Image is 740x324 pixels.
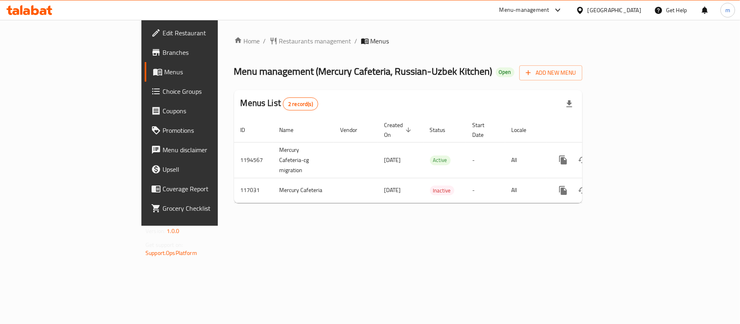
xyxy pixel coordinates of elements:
[384,120,414,140] span: Created On
[145,199,265,218] a: Grocery Checklist
[145,23,265,43] a: Edit Restaurant
[145,82,265,101] a: Choice Groups
[283,100,318,108] span: 2 record(s)
[163,145,258,155] span: Menu disclaimer
[355,36,358,46] li: /
[466,142,505,178] td: -
[553,181,573,200] button: more
[588,6,641,15] div: [GEOGRAPHIC_DATA]
[241,97,318,110] h2: Menus List
[384,185,401,195] span: [DATE]
[505,178,547,203] td: All
[234,36,582,46] nav: breadcrumb
[167,226,179,236] span: 1.0.0
[145,43,265,62] a: Branches
[371,36,389,46] span: Menus
[234,62,493,80] span: Menu management ( Mercury Cafeteria, Russian-Uzbek Kitchen )
[430,156,451,165] span: Active
[499,5,549,15] div: Menu-management
[163,28,258,38] span: Edit Restaurant
[384,155,401,165] span: [DATE]
[145,248,197,258] a: Support.OpsPlatform
[145,240,183,250] span: Get support on:
[269,36,352,46] a: Restaurants management
[163,106,258,116] span: Coupons
[145,179,265,199] a: Coverage Report
[241,125,256,135] span: ID
[573,150,592,170] button: Change Status
[163,203,258,213] span: Grocery Checklist
[725,6,730,15] span: m
[145,101,265,121] a: Coupons
[430,125,456,135] span: Status
[473,120,495,140] span: Start Date
[163,125,258,135] span: Promotions
[547,118,638,143] th: Actions
[341,125,368,135] span: Vendor
[163,48,258,57] span: Branches
[283,97,318,110] div: Total records count
[145,140,265,160] a: Menu disclaimer
[145,121,265,140] a: Promotions
[145,160,265,179] a: Upsell
[573,181,592,200] button: Change Status
[163,164,258,174] span: Upsell
[505,142,547,178] td: All
[496,69,514,76] span: Open
[273,178,334,203] td: Mercury Cafeteria
[466,178,505,203] td: -
[430,186,454,195] span: Inactive
[280,125,304,135] span: Name
[145,226,165,236] span: Version:
[279,36,352,46] span: Restaurants management
[163,86,258,96] span: Choice Groups
[163,184,258,194] span: Coverage Report
[512,125,537,135] span: Locale
[553,150,573,170] button: more
[273,142,334,178] td: Mercury Cafeteria-cg migration
[560,94,579,114] div: Export file
[145,62,265,82] a: Menus
[234,118,638,203] table: enhanced table
[519,65,582,80] button: Add New Menu
[164,67,258,77] span: Menus
[496,67,514,77] div: Open
[526,68,576,78] span: Add New Menu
